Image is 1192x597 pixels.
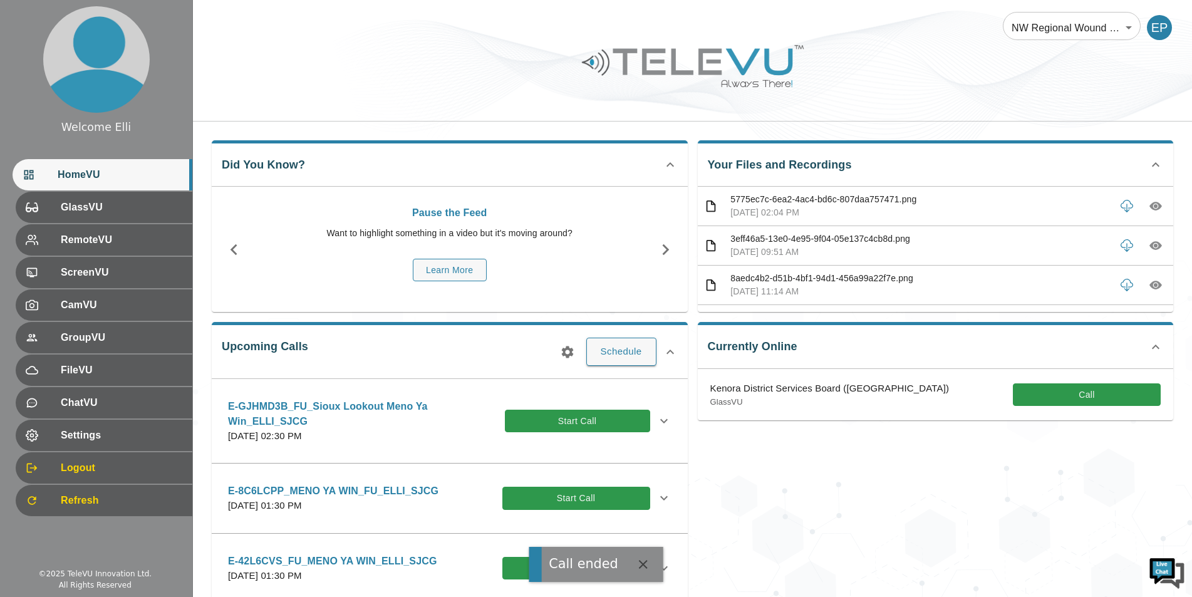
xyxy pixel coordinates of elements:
[262,227,637,240] p: Want to highlight something in a video but it's moving around?
[228,429,505,444] p: [DATE] 02:30 PM
[16,355,192,386] div: FileVU
[228,554,437,569] p: E-42L6CVS_FU_MENO YA WIN_ELLI_SJCG
[61,363,182,378] span: FileVU
[730,272,1109,285] p: 8aedc4b2-d51b-4bf1-94d1-456a99a22f7e.png
[218,476,682,521] div: E-8C6LCPP_MENO YA WIN_FU_ELLI_SJCG[DATE] 01:30 PMStart Call
[502,557,650,580] button: Start Call
[16,452,192,484] div: Logout
[505,410,650,433] button: Start Call
[61,265,182,280] span: ScreenVU
[43,6,150,113] img: profile.png
[21,58,53,90] img: d_736959983_company_1615157101543_736959983
[228,569,437,583] p: [DATE] 01:30 PM
[502,487,650,510] button: Start Call
[730,232,1109,246] p: 3eff46a5-13e0-4e95-9f04-05e137c4cb8d.png
[61,428,182,443] span: Settings
[586,338,656,365] button: Schedule
[16,322,192,353] div: GroupVU
[16,192,192,223] div: GlassVU
[61,395,182,410] span: ChatVU
[59,579,132,591] div: All Rights Reserved
[730,285,1109,298] p: [DATE] 11:14 AM
[6,342,239,386] textarea: Type your message and hit 'Enter'
[61,460,182,475] span: Logout
[1013,383,1161,407] button: Call
[16,257,192,288] div: ScreenVU
[61,330,182,345] span: GroupVU
[205,6,236,36] div: Minimize live chat window
[73,158,173,284] span: We're online!
[13,159,192,190] div: HomeVU
[1147,15,1172,40] div: EP
[65,66,210,82] div: Chat with us now
[16,224,192,256] div: RemoteVU
[228,399,505,429] p: E-GJHMD3B_FU_Sioux Lookout Meno Ya Win_ELLI_SJCG
[710,396,950,408] p: GlassVU
[61,298,182,313] span: CamVU
[61,200,182,215] span: GlassVU
[228,499,438,513] p: [DATE] 01:30 PM
[228,484,438,499] p: E-8C6LCPP_MENO YA WIN_FU_ELLI_SJCG
[218,546,682,591] div: E-42L6CVS_FU_MENO YA WIN_ELLI_SJCG[DATE] 01:30 PMStart Call
[61,119,131,135] div: Welcome Elli
[730,193,1109,206] p: 5775ec7c-6ea2-4ac4-bd6c-807daa757471.png
[580,40,806,92] img: Logo
[1148,553,1186,591] img: Chat Widget
[58,167,182,182] span: HomeVU
[262,205,637,221] p: Pause the Feed
[218,392,682,451] div: E-GJHMD3B_FU_Sioux Lookout Meno Ya Win_ELLI_SJCG[DATE] 02:30 PMStart Call
[730,206,1109,219] p: [DATE] 02:04 PM
[16,387,192,418] div: ChatVU
[16,289,192,321] div: CamVU
[413,259,487,282] button: Learn More
[549,554,618,574] div: Call ended
[16,485,192,516] div: Refresh
[61,232,182,247] span: RemoteVU
[730,311,1109,324] p: 47f659a8-01cf-4f29-af40-faf5e3a43453.png
[730,246,1109,259] p: [DATE] 09:51 AM
[1003,10,1141,45] div: NW Regional Wound Care
[61,493,182,508] span: Refresh
[710,382,950,396] p: Kenora District Services Board ([GEOGRAPHIC_DATA])
[38,568,152,579] div: © 2025 TeleVU Innovation Ltd.
[16,420,192,451] div: Settings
